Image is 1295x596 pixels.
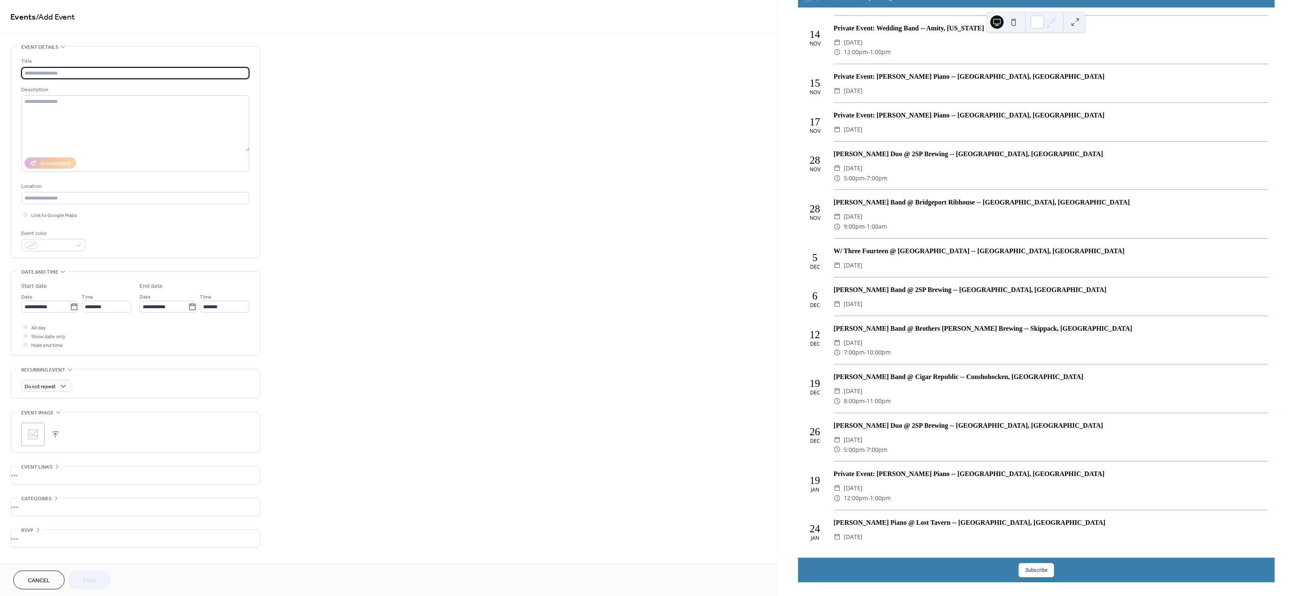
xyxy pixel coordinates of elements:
[811,536,819,541] div: Jan
[844,173,865,183] span: 5:00pm
[139,293,151,302] span: Date
[865,445,867,455] span: -
[810,303,820,308] div: Dec
[844,435,863,445] span: [DATE]
[868,47,870,57] span: -
[21,268,58,277] span: Date and time
[810,475,820,486] div: 19
[21,463,52,471] span: Event links
[868,493,870,503] span: -
[834,260,840,270] div: ​
[834,47,840,57] div: ​
[867,445,887,455] span: 7:00pm
[844,445,865,455] span: 5:00pm
[844,532,863,542] span: [DATE]
[834,483,840,493] div: ​
[21,494,52,503] span: Categories
[834,72,1268,82] div: Private Event: [PERSON_NAME] Piano -- [GEOGRAPHIC_DATA], [GEOGRAPHIC_DATA]
[844,396,865,406] span: 8:00pm
[834,197,1268,207] div: [PERSON_NAME] Band @ Bridgeport Ribhouse -- [GEOGRAPHIC_DATA], [GEOGRAPHIC_DATA]
[834,386,840,396] div: ​
[834,149,1268,159] div: [PERSON_NAME] Duo @ 2SP Brewing -- [GEOGRAPHIC_DATA], [GEOGRAPHIC_DATA]
[810,117,820,127] div: 17
[834,532,840,542] div: ​
[844,347,865,357] span: 7:00pm
[810,204,820,214] div: 28
[834,435,840,445] div: ​
[834,163,840,173] div: ​
[31,341,63,350] span: Hide end time
[834,110,1268,120] div: Private Event: [PERSON_NAME] Piano -- [GEOGRAPHIC_DATA], [GEOGRAPHIC_DATA]
[834,299,840,309] div: ​
[21,409,54,417] span: Event image
[31,324,46,332] span: All day
[870,493,891,503] span: 1:00pm
[21,526,33,535] span: RSVP
[812,252,818,263] div: 5
[834,396,840,406] div: ​
[10,9,36,25] a: Events
[834,421,1268,431] div: [PERSON_NAME] Duo @ 2SP Brewing -- [GEOGRAPHIC_DATA], [GEOGRAPHIC_DATA]
[810,90,820,95] div: Nov
[21,282,47,291] div: Start date
[834,212,840,222] div: ​
[21,182,248,191] div: Location
[834,86,840,96] div: ​
[31,332,65,341] span: Show date only
[844,163,863,173] span: [DATE]
[810,426,820,437] div: 26
[13,571,65,589] button: Cancel
[21,85,248,94] div: Description
[834,37,840,47] div: ​
[834,324,1268,334] div: [PERSON_NAME] Band @ Brothers [PERSON_NAME] Brewing -- Skippack, [GEOGRAPHIC_DATA]
[11,530,260,547] div: •••
[810,129,820,134] div: Nov
[811,487,819,493] div: Jan
[865,396,867,406] span: -
[834,222,840,232] div: ​
[867,173,887,183] span: 7:00pm
[867,347,891,357] span: 10:00pm
[844,260,863,270] span: [DATE]
[810,342,820,347] div: Dec
[834,372,1268,382] div: [PERSON_NAME] Band @ Cigar Republic -- Conshohocken, [GEOGRAPHIC_DATA]
[834,518,1268,528] div: [PERSON_NAME] Piano @ Lost Tavern -- [GEOGRAPHIC_DATA], [GEOGRAPHIC_DATA]
[844,493,868,503] span: 12:00pm
[834,285,1268,295] div: [PERSON_NAME] Band @ 2SP Brewing -- [GEOGRAPHIC_DATA], [GEOGRAPHIC_DATA]
[844,338,863,348] span: [DATE]
[844,125,863,135] span: [DATE]
[25,382,56,392] span: Do not repeat
[810,29,820,40] div: 14
[82,293,93,302] span: Time
[200,293,211,302] span: Time
[810,329,820,340] div: 12
[21,293,32,302] span: Date
[36,9,75,25] span: / Add Event
[844,222,865,232] span: 9:00pm
[810,439,820,444] div: Dec
[834,469,1268,479] div: Private Event: [PERSON_NAME] Piano -- [GEOGRAPHIC_DATA], [GEOGRAPHIC_DATA]
[834,125,840,135] div: ​
[834,246,1268,256] div: W/ Three Fourteen @ [GEOGRAPHIC_DATA] -- [GEOGRAPHIC_DATA], [GEOGRAPHIC_DATA]
[867,222,887,232] span: 1:00am
[810,264,820,270] div: Dec
[865,347,867,357] span: -
[810,524,820,534] div: 24
[810,78,820,88] div: 15
[21,366,65,374] span: Recurring event
[1019,563,1054,577] button: Subscribe
[834,338,840,348] div: ​
[844,37,863,47] span: [DATE]
[844,86,863,96] span: [DATE]
[844,386,863,396] span: [DATE]
[21,57,248,66] div: Title
[810,41,820,47] div: Nov
[870,47,891,57] span: 1:00pm
[834,173,840,183] div: ​
[844,47,868,57] span: 12:00pm
[810,216,820,221] div: Nov
[11,498,260,516] div: •••
[834,347,840,357] div: ​
[844,212,863,222] span: [DATE]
